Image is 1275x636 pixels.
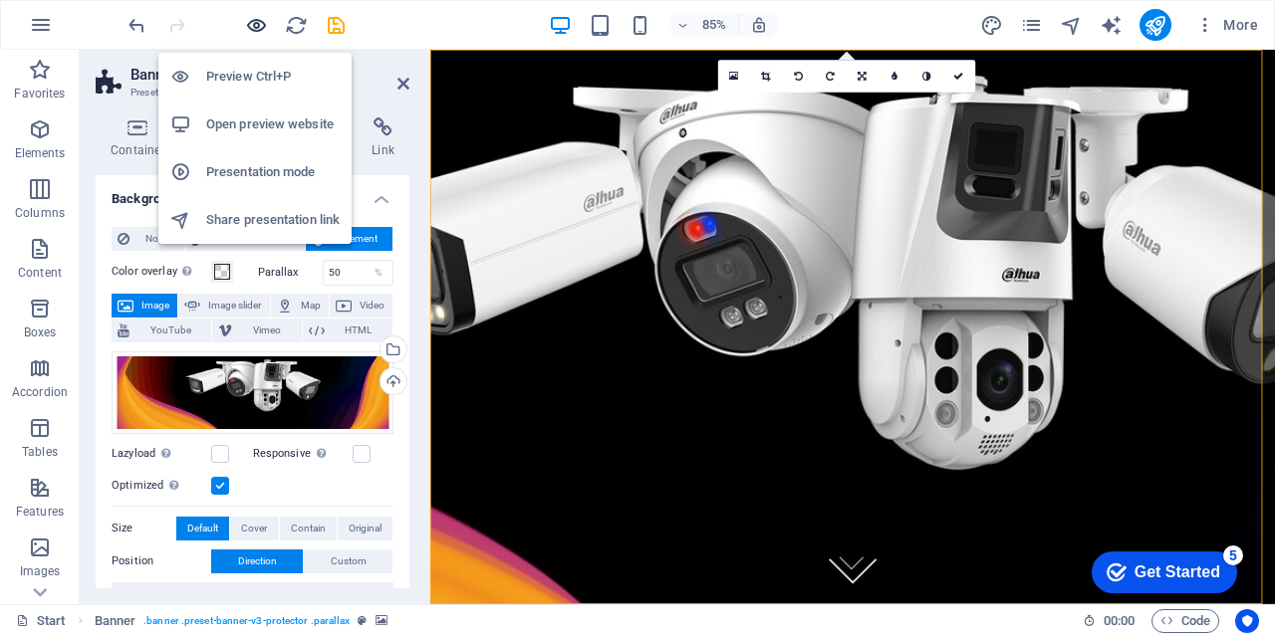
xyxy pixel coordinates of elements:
[206,65,340,89] h6: Preview Ctrl+P
[332,227,386,251] span: Element
[22,444,58,460] p: Tables
[14,86,65,102] p: Favorites
[980,13,1004,37] button: design
[126,14,148,37] i: Undo: Change image (Ctrl+Z)
[331,549,367,573] span: Custom
[980,14,1003,37] i: Design (Ctrl+Alt+Y)
[271,294,329,318] button: Map
[15,205,65,221] p: Columns
[1100,13,1124,37] button: text_generator
[206,208,340,232] h6: Share presentation link
[1060,14,1083,37] i: Navigator
[750,60,782,92] a: Crop mode
[206,160,340,184] h6: Presentation mode
[330,294,392,318] button: Video
[1140,9,1171,41] button: publish
[20,563,61,579] p: Images
[130,84,370,102] h3: Preset #ed-805068191
[24,324,57,340] p: Boxes
[96,175,409,211] h4: Background
[285,14,308,37] i: Reload page
[112,549,211,573] label: Position
[1235,609,1259,633] button: Usercentrics
[284,13,308,37] button: reload
[782,60,814,92] a: Rotate left 90°
[879,60,910,92] a: Blur
[125,13,148,37] button: undo
[718,60,750,92] a: Select files from the file manager, stock photos, or upload file(s)
[135,227,178,251] span: None
[349,517,382,540] span: Original
[206,112,340,136] h6: Open preview website
[238,318,295,342] span: Vimeo
[95,609,136,633] span: Click to select. Double-click to edit
[211,549,303,573] button: Direction
[112,260,211,284] label: Color overlay
[304,549,392,573] button: Custom
[147,4,167,24] div: 5
[15,145,66,161] p: Elements
[847,60,879,92] a: Change orientation
[258,267,323,278] label: Parallax
[1104,609,1135,633] span: 00 00
[112,474,211,498] label: Optimized
[206,294,263,318] span: Image slider
[280,517,337,540] button: Contain
[358,294,386,318] span: Video
[112,294,177,318] button: Image
[187,517,218,540] span: Default
[1195,15,1258,35] span: More
[303,318,392,342] button: HTML
[357,117,409,159] h4: Link
[241,517,267,540] span: Cover
[1160,609,1210,633] span: Code
[325,14,348,37] i: Save (Ctrl+S)
[95,609,387,633] nav: breadcrumb
[1020,14,1043,37] i: Pages (Ctrl+Alt+S)
[16,609,66,633] a: Click to cancel selection. Double-click to open Pages
[59,22,144,40] div: Get Started
[143,609,350,633] span: . banner .preset-banner-v3-protector .parallax
[18,265,62,281] p: Content
[112,351,393,434] div: 20221118011456_62919-o7TQezmjRLhLlb1DHvaKNg.jpg
[12,384,68,400] p: Accordion
[96,117,188,159] h4: Container
[338,517,392,540] button: Original
[178,294,269,318] button: Image slider
[910,60,942,92] a: Greyscale
[1020,13,1044,37] button: pages
[112,442,211,466] label: Lazyload
[176,517,229,540] button: Default
[130,66,409,84] h2: Banner
[112,318,211,342] button: YouTube
[212,318,301,342] button: Vimeo
[376,615,387,626] i: This element contains a background
[1060,13,1084,37] button: navigator
[16,504,64,520] p: Features
[814,60,846,92] a: Rotate right 90°
[135,318,205,342] span: YouTube
[1100,14,1123,37] i: AI Writer
[139,294,171,318] span: Image
[112,227,184,251] button: None
[1144,14,1166,37] i: Publish
[365,261,392,285] div: %
[324,13,348,37] button: save
[238,549,277,573] span: Direction
[299,294,323,318] span: Map
[253,442,353,466] label: Responsive
[668,13,739,37] button: 85%
[331,318,386,342] span: HTML
[1187,9,1266,41] button: More
[698,13,730,37] h6: 85%
[112,517,176,540] label: Size
[291,517,326,540] span: Contain
[1118,613,1121,628] span: :
[230,517,278,540] button: Cover
[943,60,975,92] a: Confirm ( Ctrl ⏎ )
[750,16,768,34] i: On resize automatically adjust zoom level to fit chosen device.
[1083,609,1136,633] h6: Session time
[1151,609,1219,633] button: Code
[16,10,161,52] div: Get Started 5 items remaining, 0% complete
[358,615,367,626] i: This element is a customizable preset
